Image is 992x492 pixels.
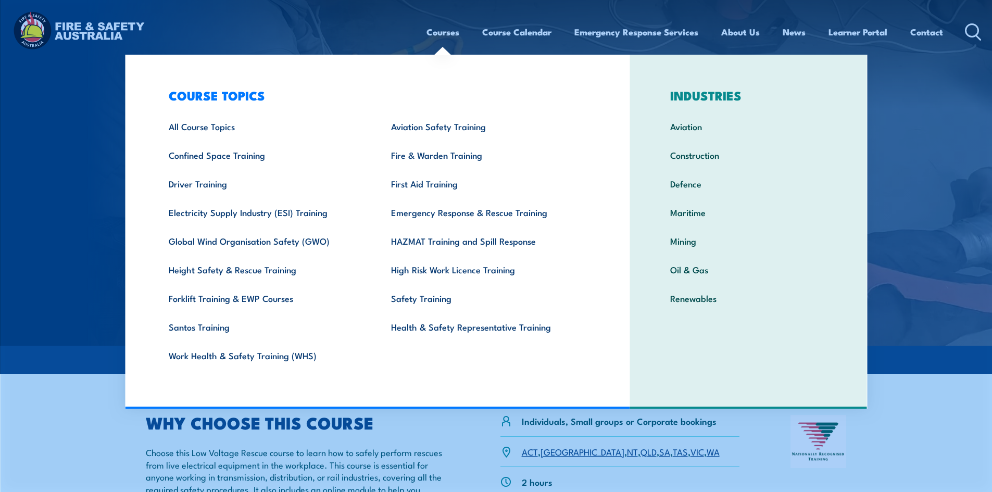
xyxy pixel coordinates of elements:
[146,415,450,430] h2: WHY CHOOSE THIS COURSE
[375,169,597,198] a: First Aid Training
[783,18,806,46] a: News
[375,312,597,341] a: Health & Safety Representative Training
[574,18,698,46] a: Emergency Response Services
[375,255,597,284] a: High Risk Work Licence Training
[654,226,843,255] a: Mining
[673,445,688,458] a: TAS
[707,445,720,458] a: WA
[153,169,375,198] a: Driver Training
[153,226,375,255] a: Global Wind Organisation Safety (GWO)
[654,88,843,103] h3: INDUSTRIES
[153,255,375,284] a: Height Safety & Rescue Training
[721,18,760,46] a: About Us
[522,446,720,458] p: , , , , , , ,
[522,415,717,427] p: Individuals, Small groups or Corporate bookings
[375,284,597,312] a: Safety Training
[375,198,597,226] a: Emergency Response & Rescue Training
[910,18,943,46] a: Contact
[153,198,375,226] a: Electricity Supply Industry (ESI) Training
[375,112,597,141] a: Aviation Safety Training
[153,141,375,169] a: Confined Space Training
[153,312,375,341] a: Santos Training
[659,445,670,458] a: SA
[654,284,843,312] a: Renewables
[627,445,638,458] a: NT
[153,284,375,312] a: Forklift Training & EWP Courses
[654,255,843,284] a: Oil & Gas
[153,88,597,103] h3: COURSE TOPICS
[375,141,597,169] a: Fire & Warden Training
[375,226,597,255] a: HAZMAT Training and Spill Response
[690,445,704,458] a: VIC
[654,141,843,169] a: Construction
[522,445,538,458] a: ACT
[153,341,375,370] a: Work Health & Safety Training (WHS)
[153,112,375,141] a: All Course Topics
[522,476,552,488] p: 2 hours
[541,445,624,458] a: [GEOGRAPHIC_DATA]
[641,445,657,458] a: QLD
[654,169,843,198] a: Defence
[654,112,843,141] a: Aviation
[482,18,551,46] a: Course Calendar
[654,198,843,226] a: Maritime
[828,18,887,46] a: Learner Portal
[426,18,459,46] a: Courses
[790,415,847,468] img: Nationally Recognised Training logo.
